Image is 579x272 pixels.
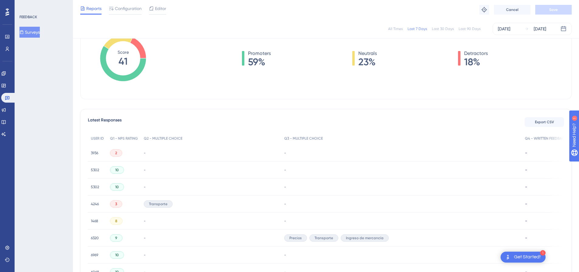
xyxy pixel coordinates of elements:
tspan: Score [118,50,129,55]
span: Q2 - MULTIPLE CHOICE [144,136,182,141]
div: - [525,184,567,190]
span: 23% [358,57,377,67]
span: Promoters [248,50,271,57]
div: - [525,201,567,207]
span: Transporte [149,202,167,206]
span: Latest Responses [88,117,122,127]
span: - [284,202,286,206]
span: - [144,151,146,155]
div: [DATE] [498,25,510,32]
span: - [144,168,146,172]
span: Export CSV [535,120,554,124]
div: Last 7 Days [408,26,427,31]
span: Q4 - WRITTEN FEEDBACK [525,136,567,141]
div: Open Get Started! checklist, remaining modules: 1 [501,252,546,263]
span: - [284,219,286,223]
button: Surveys [19,27,40,38]
span: Editor [155,5,166,12]
span: - [284,185,286,189]
span: 5302 [91,168,99,172]
div: FEEDBACK [19,15,37,19]
span: 4246 [91,202,99,206]
span: 10 [115,253,119,257]
span: 1468 [91,219,98,223]
span: 6969 [91,253,98,257]
div: [DATE] [534,25,546,32]
span: - [144,219,146,223]
button: Cancel [494,5,530,15]
span: 8 [115,219,117,223]
span: Transporte [315,236,333,240]
span: Neutrals [358,50,377,57]
span: 10 [115,185,119,189]
div: 1 [540,250,546,256]
span: 6320 [91,236,99,240]
div: - [525,218,567,224]
div: Get Started! [514,254,541,260]
span: - [144,185,146,189]
iframe: UserGuiding AI Assistant Launcher [553,248,572,266]
div: - [525,252,567,258]
div: Last 30 Days [432,26,454,31]
img: launcher-image-alternative-text [504,253,512,261]
div: - [525,150,567,156]
span: Save [549,7,558,12]
span: 10 [115,168,119,172]
span: Q3 - MULTIPLE CHOICE [284,136,323,141]
span: 59% [248,57,271,67]
button: Save [535,5,572,15]
span: - [284,253,286,257]
div: - [525,235,567,241]
span: - [144,253,146,257]
span: Need Help? [15,2,38,9]
span: - [284,151,286,155]
span: 3 [115,202,117,206]
span: Precios [289,236,302,240]
div: 1 [42,3,44,8]
span: - [144,236,146,240]
span: - [284,168,286,172]
span: Reports [86,5,102,12]
span: Detractors [464,50,488,57]
div: All Times [388,26,403,31]
span: 5302 [91,185,99,189]
span: 3936 [91,151,98,155]
div: - [525,167,567,173]
tspan: 41 [119,56,128,67]
span: USER ID [91,136,104,141]
span: 18% [464,57,488,67]
span: 9 [115,236,117,240]
span: Ingreso de mercancía [346,236,384,240]
span: Configuration [115,5,142,12]
div: Last 90 Days [459,26,481,31]
button: Export CSV [525,117,564,127]
span: 2 [115,151,117,155]
span: Q1 - NPS RATING [110,136,138,141]
span: Cancel [506,7,519,12]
